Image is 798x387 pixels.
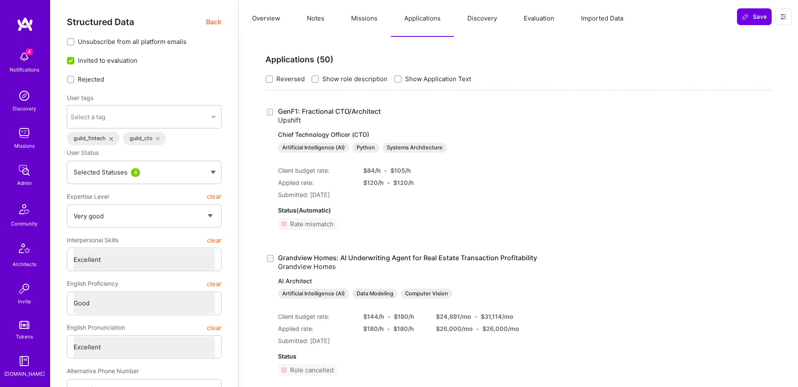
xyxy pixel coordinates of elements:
[278,336,537,345] div: Submitted: [DATE]
[67,276,118,291] span: English Proficiency
[278,289,349,299] div: Artificial Intelligence (AI)
[16,162,33,179] img: admin teamwork
[26,49,33,55] span: 4
[13,260,36,269] div: Architects
[14,199,34,219] img: Community
[16,49,33,65] img: bell
[278,254,537,299] a: Grandview Homes: AI Underwriting Agent for Real Estate Transaction ProfitabilityGrandview HomesAI...
[207,276,222,291] button: clear
[78,56,138,65] span: Invited to evaluation
[390,166,411,175] div: $ 105 /h
[405,74,471,83] span: Show Application Text
[278,178,353,187] div: Applied rate:
[78,75,104,84] span: Rejected
[67,233,118,248] span: Interpersonal Skills
[276,74,305,83] span: Reversed
[322,74,388,83] span: Show role description
[278,262,336,271] span: Grandview Homes
[67,189,109,204] span: Expertise Level
[363,324,384,333] div: $ 180 /h
[265,54,334,64] strong: Applications ( 50 )
[206,17,222,27] span: Back
[278,166,353,175] div: Client budget rate:
[278,143,349,153] div: Artificial Intelligence (AI)
[11,219,38,228] div: Community
[387,178,390,187] div: -
[290,220,334,228] div: Rate mismatch
[363,312,384,321] div: $ 144 /h
[278,324,353,333] div: Applied rate:
[131,168,140,177] div: 4
[278,131,499,139] p: Chief Technology Officer (CTO)
[393,324,414,333] div: $ 180 /h
[71,113,105,121] div: Select a tag
[481,312,513,321] div: $ 31,114 /mo
[67,320,125,335] span: English Pronunciation
[18,297,31,306] div: Invite
[207,320,222,335] button: clear
[387,324,390,333] div: -
[474,312,477,321] div: -
[156,137,160,141] i: icon Close
[67,132,120,145] div: guild_fintech
[436,324,473,333] div: $ 26,000 /mo
[67,149,99,156] span: User Status
[393,178,414,187] div: $ 120 /h
[17,17,33,32] img: logo
[742,13,767,21] span: Save
[67,17,134,27] span: Structured Data
[265,107,278,117] div: Created
[382,143,447,153] div: Systems Architecture
[737,8,772,25] button: Save
[265,254,278,263] div: Created
[278,107,499,153] a: GenF1: Fractional CTO/ArchitectUpshiftChief Technology Officer (CTO)Artificial Intelligence (AI)P...
[278,312,353,321] div: Client budget rate:
[278,190,499,199] div: Submitted: [DATE]
[13,104,36,113] div: Discovery
[278,277,537,285] p: AI Architect
[78,37,186,46] span: Unsubscribe from all platform emails
[211,171,216,174] img: caret
[67,94,93,102] label: User tags
[476,324,479,333] div: -
[352,143,379,153] div: Python
[436,312,471,321] div: $ 24,891 /mo
[10,65,39,74] div: Notifications
[74,168,127,176] span: Selected Statuses
[363,178,384,187] div: $ 120 /h
[4,369,45,378] div: [DOMAIN_NAME]
[212,115,216,119] i: icon Chevron
[482,324,519,333] div: $ 26,000 /mo
[401,289,452,299] div: Computer Vision
[16,125,33,141] img: teamwork
[16,332,33,341] div: Tokens
[394,312,414,321] div: $ 180 /h
[384,166,387,175] div: -
[388,312,390,321] div: -
[278,116,301,124] span: Upshift
[207,233,222,248] button: clear
[123,132,166,145] div: guild_cto
[19,321,29,329] img: tokens
[363,166,381,175] div: $ 84 /h
[265,108,275,117] i: icon Application
[352,289,398,299] div: Data Modeling
[17,179,32,187] div: Admin
[16,353,33,369] img: guide book
[290,366,334,374] div: Role cancelled
[16,280,33,297] img: Invite
[14,240,34,260] img: Architects
[110,137,113,141] i: icon Close
[207,189,222,204] button: clear
[14,141,35,150] div: Missions
[278,206,499,215] div: Status (Automatic)
[16,87,33,104] img: discovery
[67,367,139,374] span: Alternative Phone Number
[278,352,537,361] div: Status
[265,254,275,263] i: icon Application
